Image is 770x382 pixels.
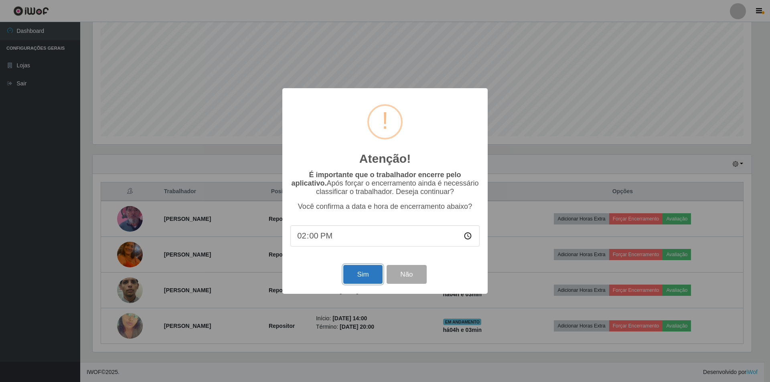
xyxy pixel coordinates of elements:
button: Sim [343,265,382,284]
p: Após forçar o encerramento ainda é necessário classificar o trabalhador. Deseja continuar? [290,171,480,196]
b: É importante que o trabalhador encerre pelo aplicativo. [291,171,461,187]
button: Não [387,265,426,284]
p: Você confirma a data e hora de encerramento abaixo? [290,202,480,211]
h2: Atenção! [359,152,411,166]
